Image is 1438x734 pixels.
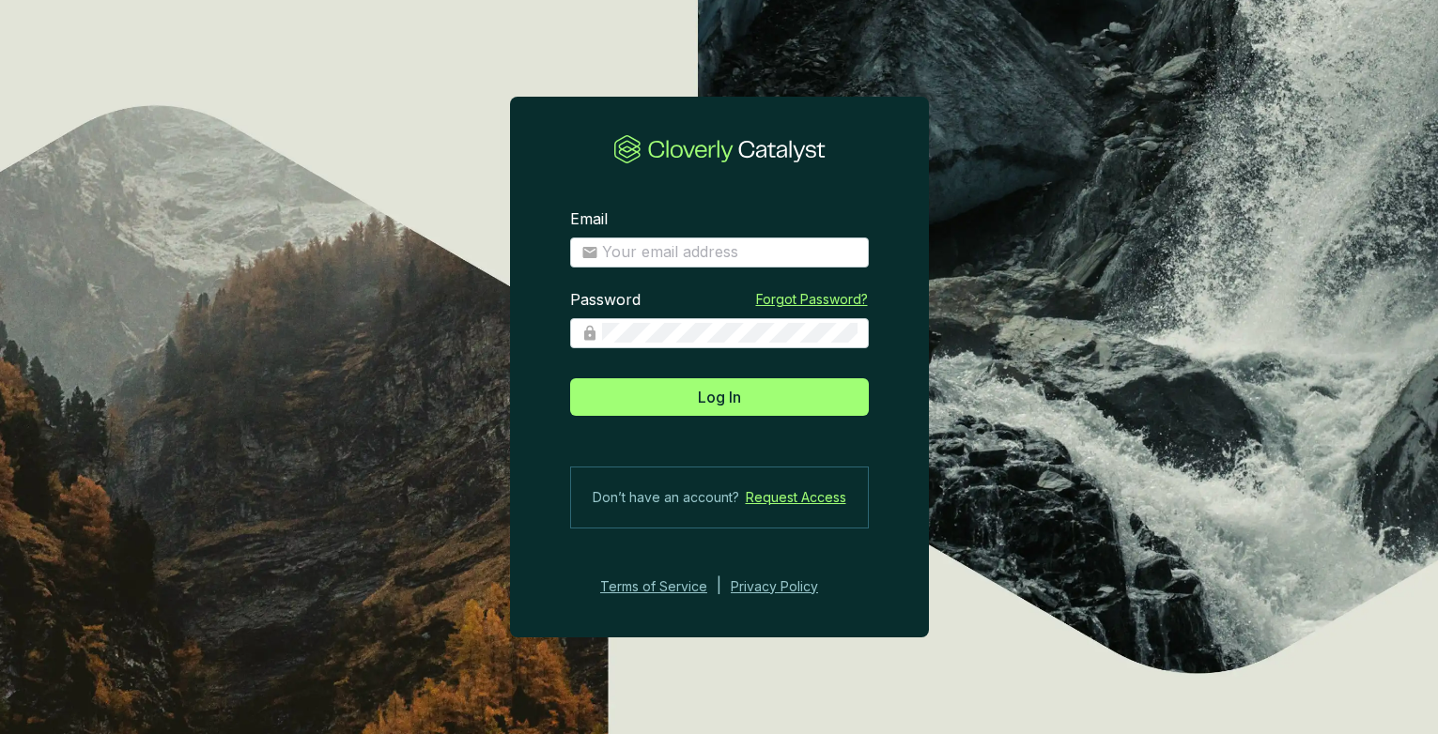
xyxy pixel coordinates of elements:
input: Password [602,323,858,344]
button: Log In [570,378,869,416]
div: | [717,575,721,598]
input: Email [602,242,858,263]
label: Email [570,209,608,230]
label: Password [570,290,641,311]
a: Privacy Policy [731,575,843,598]
span: Log In [698,386,741,408]
a: Forgot Password? [756,290,868,309]
span: Don’t have an account? [593,486,739,509]
a: Terms of Service [595,575,707,598]
a: Request Access [746,486,846,509]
